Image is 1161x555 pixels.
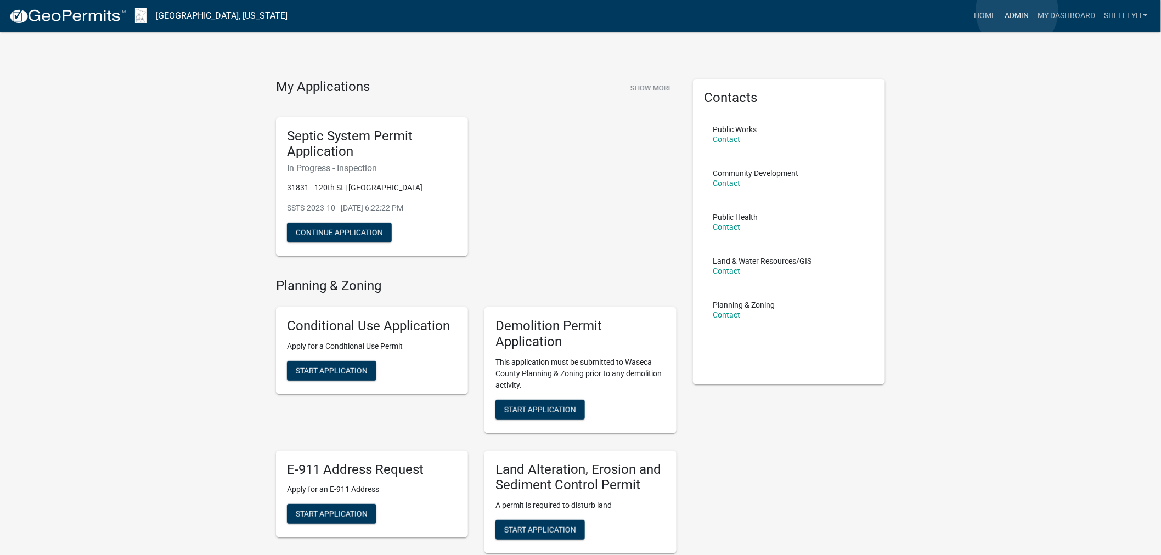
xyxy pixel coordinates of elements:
button: Start Application [287,361,376,381]
a: [GEOGRAPHIC_DATA], [US_STATE] [156,7,288,25]
a: Home [970,5,1000,26]
img: Waseca County, Minnesota [135,8,147,23]
p: 31831 - 120th St | [GEOGRAPHIC_DATA] [287,182,457,194]
p: Community Development [713,169,798,177]
p: SSTS-2023-10 - [DATE] 6:22:22 PM [287,202,457,214]
h5: Land Alteration, Erosion and Sediment Control Permit [495,462,666,494]
button: Continue Application [287,223,392,242]
p: This application must be submitted to Waseca County Planning & Zoning prior to any demolition act... [495,356,666,391]
a: Contact [713,267,740,275]
button: Show More [626,79,677,97]
span: Start Application [504,525,576,534]
h4: My Applications [276,79,370,95]
p: Apply for an E-911 Address [287,484,457,495]
h5: Conditional Use Application [287,318,457,334]
h5: E-911 Address Request [287,462,457,478]
p: Land & Water Resources/GIS [713,257,811,265]
a: Contact [713,310,740,319]
h6: In Progress - Inspection [287,163,457,173]
a: Contact [713,223,740,231]
span: Start Application [296,366,368,375]
a: shelleyh [1100,5,1152,26]
a: My Dashboard [1033,5,1100,26]
p: Apply for a Conditional Use Permit [287,341,457,352]
button: Start Application [495,400,585,420]
h5: Demolition Permit Application [495,318,666,350]
p: A permit is required to disturb land [495,500,666,511]
button: Start Application [287,504,376,524]
button: Start Application [495,520,585,540]
span: Start Application [504,405,576,414]
p: Planning & Zoning [713,301,775,309]
a: Contact [713,179,740,188]
p: Public Health [713,213,758,221]
h5: Septic System Permit Application [287,128,457,160]
span: Start Application [296,509,368,518]
h4: Planning & Zoning [276,278,677,294]
p: Public Works [713,126,757,133]
a: Admin [1000,5,1033,26]
a: Contact [713,135,740,144]
h5: Contacts [704,90,874,106]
